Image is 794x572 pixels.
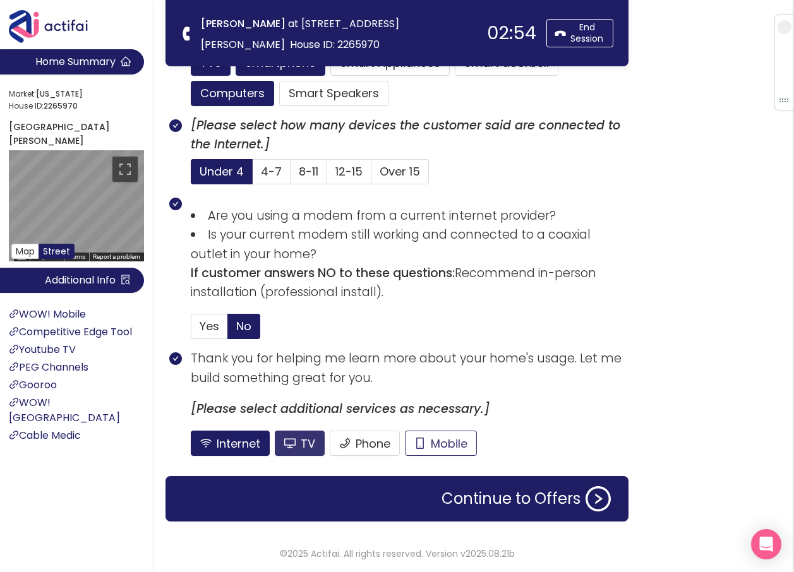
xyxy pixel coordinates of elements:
span: link [9,326,19,337]
div: Map [9,150,144,261]
span: 8-11 [299,164,318,179]
button: Computers [191,81,274,106]
span: link [9,362,19,372]
a: WOW! [GEOGRAPHIC_DATA] [9,395,120,425]
button: Mobile [405,431,477,456]
button: Smart Speakers [279,81,388,106]
a: Youtube TV [9,342,76,357]
div: Street View [9,150,144,261]
button: End Session [546,19,613,47]
span: 4-7 [261,164,282,179]
span: Street [43,245,70,258]
span: check-circle [169,352,182,365]
span: check-circle [169,119,182,132]
button: Internet [191,431,270,456]
b: If customer answers NO to these questions: [191,265,455,282]
a: Cable Medic [9,428,81,443]
strong: [PERSON_NAME] [201,16,286,31]
span: link [9,344,19,354]
button: Toggle fullscreen view [112,157,138,182]
span: Yes [200,318,219,334]
span: House ID: 2265970 [290,37,380,52]
img: Actifai Logo [9,10,100,43]
strong: [GEOGRAPHIC_DATA][PERSON_NAME] [9,121,110,147]
p: Recommend in-person installation (professional install). [191,264,629,302]
span: Under 4 [200,164,244,179]
b: [Please select how many devices the customer said are connected to the Internet.] [191,117,620,153]
span: 12-15 [335,164,363,179]
button: Continue to Offers [434,486,618,511]
span: check-circle [169,198,182,210]
span: link [9,430,19,440]
strong: 2265970 [44,100,78,111]
span: House ID: [9,100,140,112]
div: Open Intercom Messenger [751,529,781,559]
li: Is your current modem still working and connected to a coaxial outlet in your home? [191,225,629,263]
b: [Please select additional services as necessary.] [191,400,490,417]
span: phone [181,27,194,40]
a: Terms (opens in new tab) [68,253,85,260]
a: Competitive Edge Tool [9,325,132,339]
a: Report a problem [93,253,140,260]
span: Over 15 [380,164,420,179]
span: No [236,318,251,334]
a: WOW! Mobile [9,307,86,321]
a: PEG Channels [9,360,88,374]
strong: [US_STATE] [36,88,83,99]
span: Market: [9,88,140,100]
li: Are you using a modem from a current internet provider? [191,206,629,225]
span: Map [16,245,35,258]
p: Thank you for helping me learn more about your home's usage. Let me build something great for you. [191,349,629,387]
span: link [9,379,19,390]
div: 02:54 [487,24,536,42]
span: at [STREET_ADDRESS][PERSON_NAME] [201,16,399,52]
button: TV [275,431,325,456]
span: link [9,309,19,319]
button: Phone [330,431,400,456]
a: Gooroo [9,378,57,392]
span: link [9,397,19,407]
